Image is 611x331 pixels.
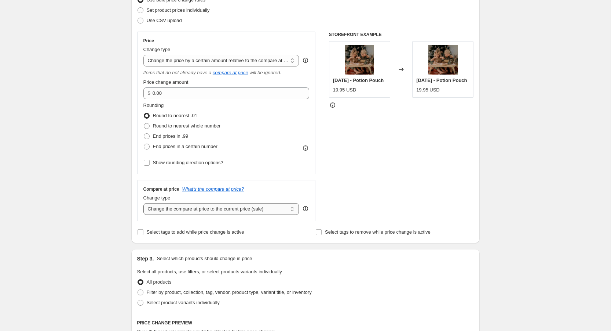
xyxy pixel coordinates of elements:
[182,186,244,192] button: What's the compare at price?
[329,32,474,37] h6: STOREFRONT EXAMPLE
[137,320,474,326] h6: PRICE CHANGE PREVIEW
[345,45,374,75] img: ChristmasWishes23-4_80x.jpg
[153,123,221,129] span: Round to nearest whole number
[153,160,223,165] span: Show rounding direction options?
[416,86,440,94] div: 19.95 USD
[213,70,248,75] button: compare at price
[147,300,220,305] span: Select product variants individually
[143,70,212,75] i: Items that do not already have a
[325,229,431,235] span: Select tags to remove while price change is active
[333,78,384,83] span: [DATE] - Potion Pouch
[302,205,309,212] div: help
[147,289,312,295] span: Filter by product, collection, tag, vendor, product type, variant title, or inventory
[148,90,150,96] span: $
[143,102,164,108] span: Rounding
[137,269,282,274] span: Select all products, use filters, or select products variants individually
[147,279,172,285] span: All products
[153,133,189,139] span: End prices in .99
[147,18,182,23] span: Use CSV upload
[137,255,154,262] h2: Step 3.
[416,78,467,83] span: [DATE] - Potion Pouch
[153,113,197,118] span: Round to nearest .01
[153,87,298,99] input: -12.00
[143,195,171,201] span: Change type
[157,255,252,262] p: Select which products should change in price
[333,86,356,94] div: 19.95 USD
[153,144,217,149] span: End prices in a certain number
[147,229,244,235] span: Select tags to add while price change is active
[143,47,171,52] span: Change type
[143,79,189,85] span: Price change amount
[147,7,210,13] span: Set product prices individually
[302,57,309,64] div: help
[428,45,458,75] img: ChristmasWishes23-4_80x.jpg
[143,186,179,192] h3: Compare at price
[143,38,154,44] h3: Price
[249,70,281,75] i: will be ignored.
